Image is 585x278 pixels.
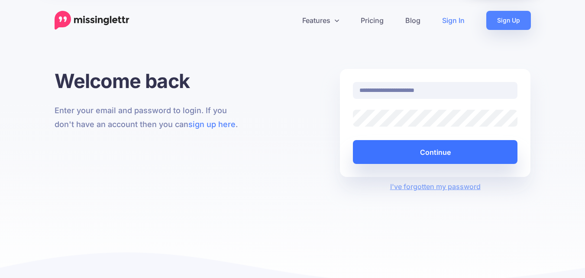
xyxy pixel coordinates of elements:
[188,120,236,129] a: sign up here
[486,11,531,30] a: Sign Up
[55,104,246,131] p: Enter your email and password to login. If you don't have an account then you can .
[394,11,431,30] a: Blog
[390,182,481,191] a: I've forgotten my password
[431,11,475,30] a: Sign In
[353,140,518,164] button: Continue
[55,69,246,93] h1: Welcome back
[350,11,394,30] a: Pricing
[291,11,350,30] a: Features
